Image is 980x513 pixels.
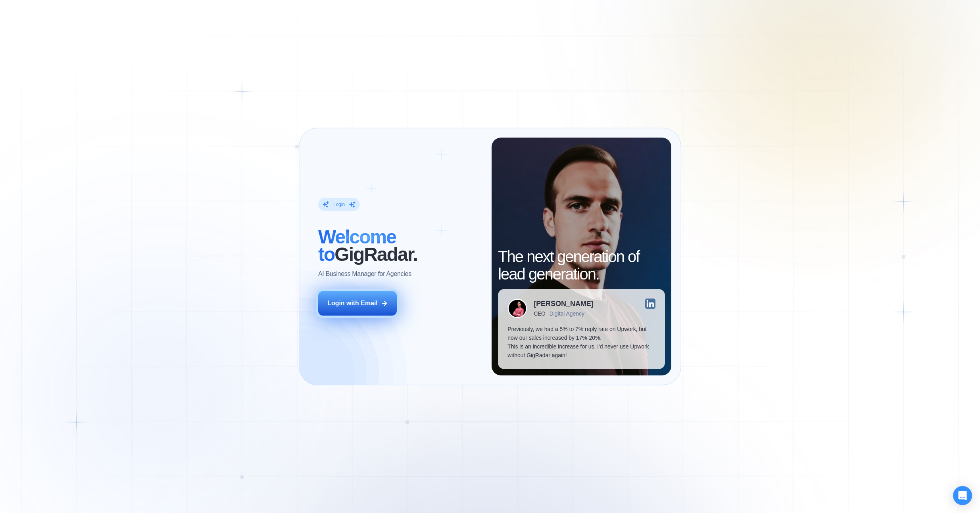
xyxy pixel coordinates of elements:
p: AI Business Manager for Agencies [318,270,411,278]
div: CEO [534,310,545,317]
span: Welcome to [318,226,396,265]
div: Digital Agency [550,310,584,317]
h2: The next generation of lead generation. [498,248,665,283]
div: Login [333,201,345,207]
button: Login with Email [318,291,397,316]
div: Open Intercom Messenger [953,486,972,505]
div: Login with Email [327,299,378,308]
div: [PERSON_NAME] [534,300,594,307]
h2: ‍ GigRadar. [318,228,482,263]
p: Previously, we had a 5% to 7% reply rate on Upwork, but now our sales increased by 17%-20%. This ... [507,325,655,360]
